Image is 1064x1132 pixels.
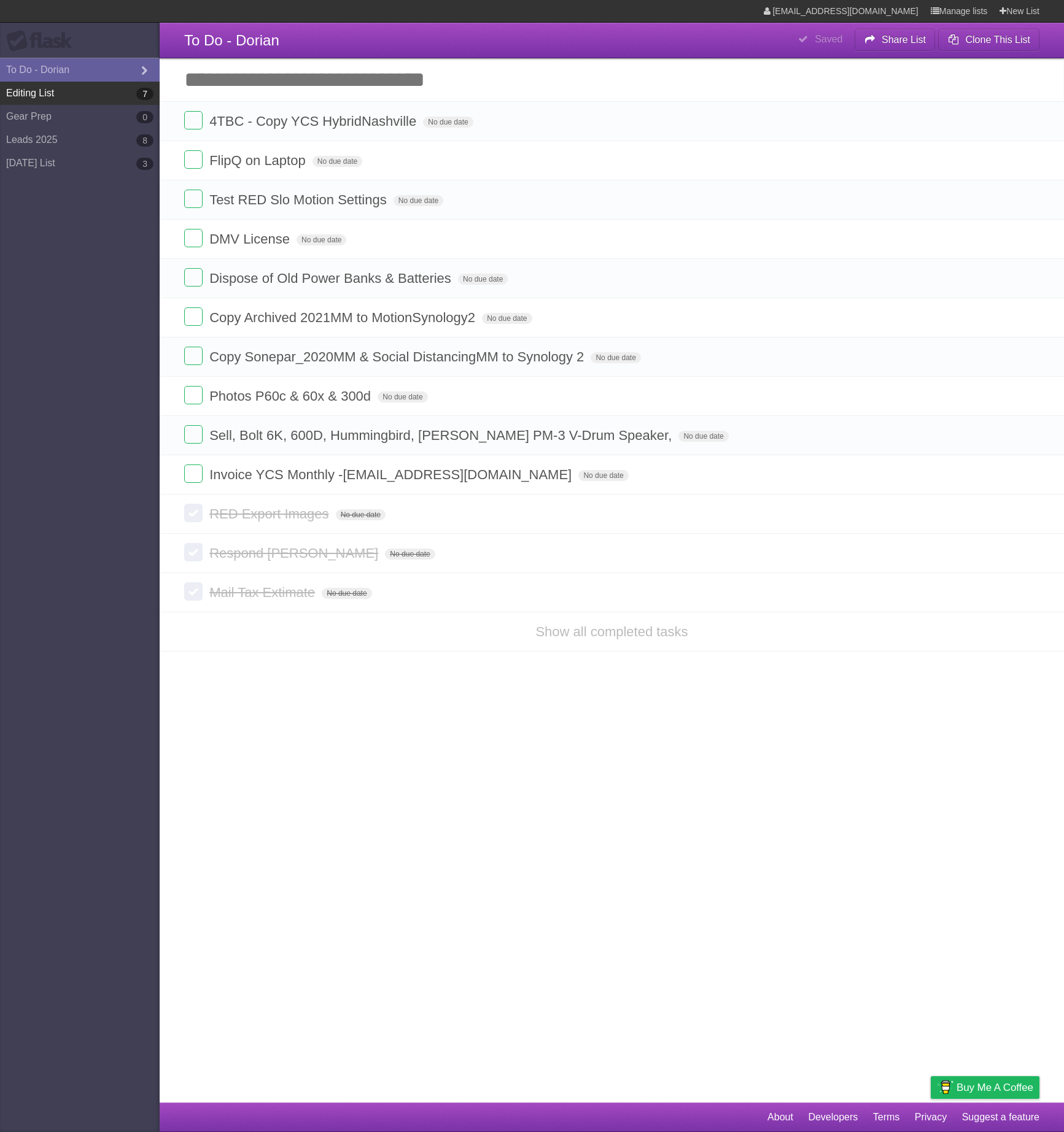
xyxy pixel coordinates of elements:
[209,192,390,207] span: Test RED Slo Motion Settings
[957,1077,1033,1098] span: Buy me a coffee
[767,1106,793,1129] a: About
[423,117,473,128] span: No due date
[184,504,203,522] label: Done
[815,34,842,44] b: Saved
[209,114,419,129] span: 4TBC - Copy YCS HybridNashville
[184,543,203,561] label: Done
[297,234,346,245] span: No due date
[209,545,381,561] span: Respond [PERSON_NAME]
[578,470,628,481] span: No due date
[184,347,203,365] label: Done
[184,32,279,48] span: To Do - Dorian
[938,29,1039,51] button: Clone This List
[184,268,203,287] label: Done
[322,588,371,599] span: No due date
[962,1106,1039,1129] a: Suggest a feature
[378,391,427,402] span: No due date
[313,156,362,167] span: No due date
[535,624,688,639] a: Show all completed tasks
[136,111,153,123] b: 0
[385,549,435,560] span: No due date
[184,150,203,169] label: Done
[482,313,532,324] span: No due date
[209,349,587,364] span: Copy Sonepar_2020MM & Social DistancingMM to Synology 2
[209,467,575,482] span: Invoice YCS Monthly - [EMAIL_ADDRESS][DOMAIN_NAME]
[136,158,153,170] b: 3
[336,509,386,520] span: No due date
[591,352,640,363] span: No due date
[184,425,203,444] label: Done
[209,271,454,286] span: Dispose of Old Power Banks & Batteries
[6,30,80,52] div: Flask
[209,231,293,247] span: DMV License
[184,386,203,404] label: Done
[136,134,153,147] b: 8
[209,428,675,443] span: Sell, Bolt 6K, 600D, Hummingbird, [PERSON_NAME] PM-3 V-Drum Speaker,
[184,464,203,483] label: Done
[915,1106,947,1129] a: Privacy
[136,88,153,100] b: 7
[937,1077,953,1098] img: Buy me a coffee
[855,29,936,51] button: Share List
[882,34,926,45] b: Share List
[184,229,203,247] label: Done
[209,153,309,168] span: FlipQ on Laptop
[965,34,1030,45] b: Clone This List
[873,1106,900,1129] a: Terms
[808,1106,858,1129] a: Developers
[458,274,508,285] span: No due date
[209,506,332,522] span: RED Export Images
[931,1076,1039,1099] a: Buy me a coffee
[678,431,728,442] span: No due date
[184,582,203,601] label: Done
[394,195,443,206] span: No due date
[209,388,374,404] span: Photos P60c & 60x & 300d
[209,310,478,325] span: Copy Archived 2021MM to MotionSynology2
[209,585,318,600] span: Mail Tax Extimate
[184,190,203,208] label: Done
[184,111,203,129] label: Done
[184,307,203,326] label: Done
